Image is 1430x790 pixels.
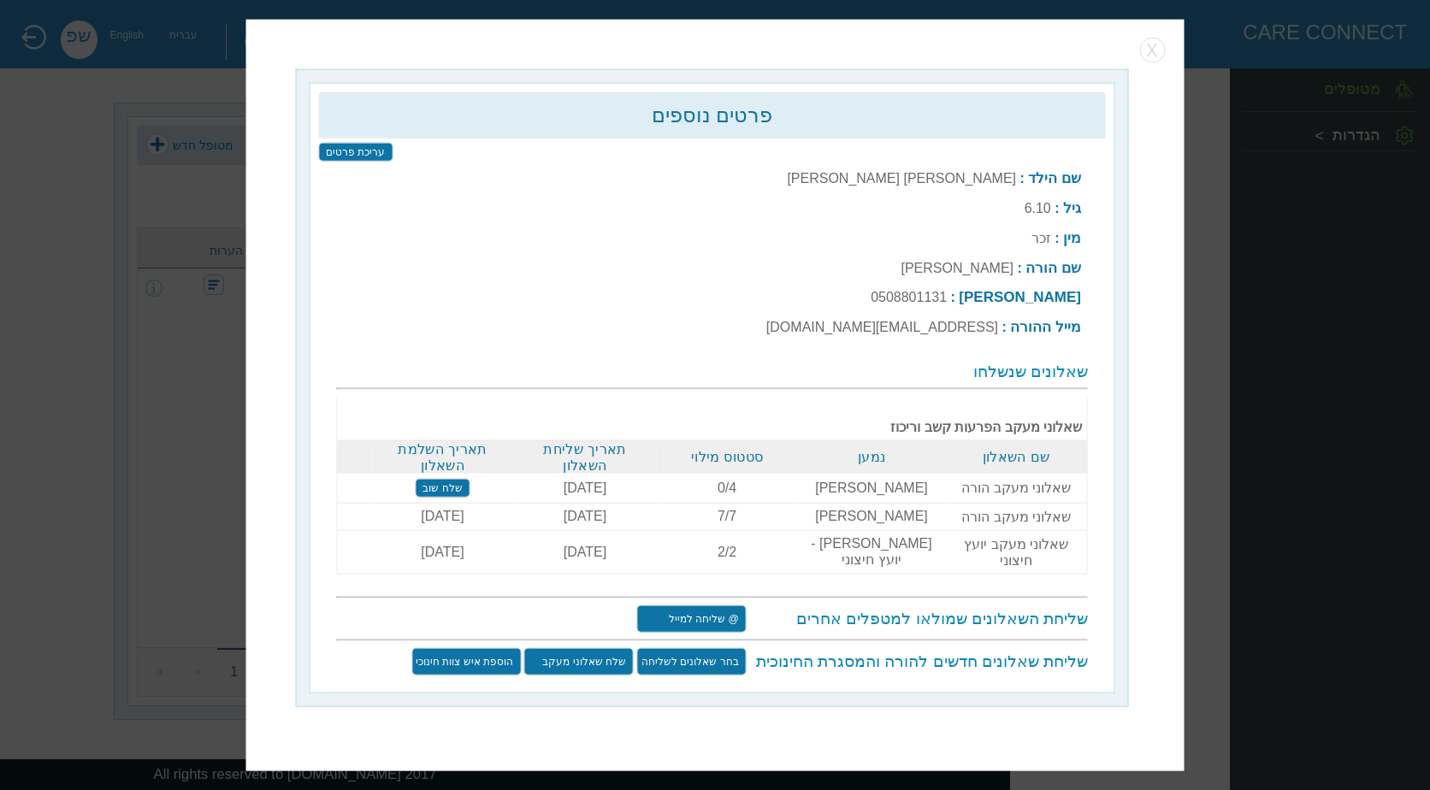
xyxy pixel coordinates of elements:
[656,530,798,574] td: 2/2
[1063,199,1081,215] b: גיל
[798,440,945,474] th: נמען
[371,440,514,474] th: תאריך השלמת השאלון
[411,647,521,675] input: הוספת איש צוות חינוכי
[945,530,1087,574] td: שאלוני מעקב יועץ חיצוני
[514,473,656,503] td: [DATE]
[1063,229,1081,245] b: מין
[1031,230,1051,245] label: זכר
[1017,260,1021,274] b: :
[376,401,1082,434] b: שאלוני מעקב הפרעות קשב וריכוז
[750,609,1089,628] h3: שליחת השאלונים שמולאו למטפלים אחרים
[656,440,798,474] th: סטטוס מילוי
[766,319,998,333] label: [EMAIL_ADDRESS][DOMAIN_NAME]
[415,478,470,497] input: שלח שוב
[798,530,945,574] td: [PERSON_NAME] - יועץ חיצוני
[1055,230,1059,245] b: :
[798,503,945,530] td: [PERSON_NAME]
[1025,259,1081,275] b: שם הורה
[656,473,798,503] td: 0/4
[901,260,1013,274] label: [PERSON_NAME]
[959,288,1081,304] b: [PERSON_NAME]
[945,503,1087,530] td: שאלוני מעקב הורה
[524,647,634,675] input: שלח שאלוני מעקב
[1002,319,1006,333] b: :
[787,170,1016,185] label: [PERSON_NAME] [PERSON_NAME]
[1010,318,1081,334] b: מייל ההורה
[945,473,1087,503] td: שאלוני מעקב הורה
[371,530,514,574] td: [DATE]
[750,651,1089,670] h3: שליחת שאלונים חדשים להורה והמסגרת החינוכית
[637,604,747,632] input: @ שליחה למייל
[1019,170,1024,185] b: :
[951,289,955,304] b: :
[1055,200,1059,215] b: :
[327,103,1097,127] h2: פרטים נוספים
[798,473,945,503] td: [PERSON_NAME]
[514,440,656,474] th: תאריך שליחת השאלון
[973,362,1088,380] span: שאלונים שנשלחו
[1028,169,1081,186] b: שם הילד
[637,647,747,675] input: בחר שאלונים לשליחה
[514,503,656,530] td: [DATE]
[514,530,656,574] td: [DATE]
[945,440,1087,474] th: שם השאלון
[371,503,514,530] td: [DATE]
[871,289,947,304] label: 0508801131
[1025,200,1051,215] label: 6.10
[318,142,393,161] input: עריכת פרטים
[656,503,798,530] td: 7/7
